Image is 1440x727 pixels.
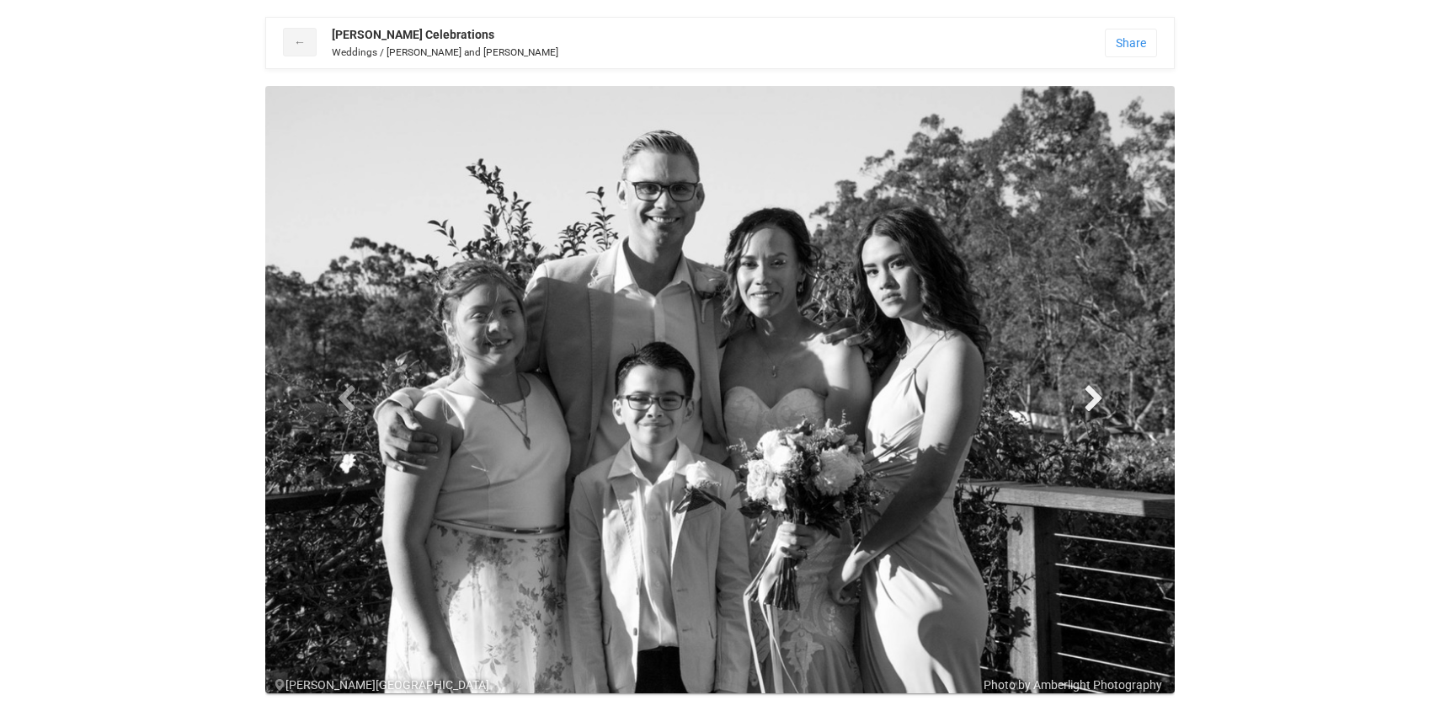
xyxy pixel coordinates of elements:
div: [PERSON_NAME][GEOGRAPHIC_DATA] [274,676,1183,693]
a: Share [1105,29,1157,57]
strong: [PERSON_NAME] Celebrations [332,28,494,41]
img: 43284752_1975507445828653_3274333700392747008_o.jpg [265,86,1175,693]
a: ← [283,28,317,56]
small: Weddings / [PERSON_NAME] and [PERSON_NAME] [332,46,558,58]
